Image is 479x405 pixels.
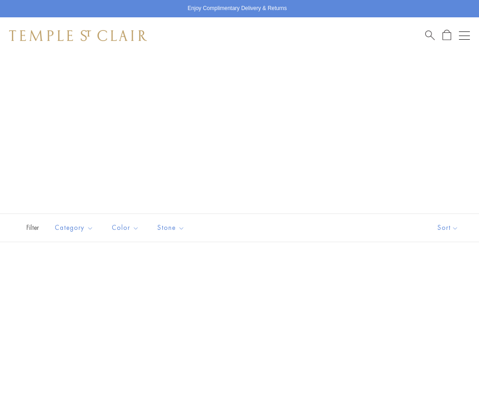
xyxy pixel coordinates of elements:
button: Color [105,218,146,238]
button: Open navigation [459,30,470,41]
span: Color [107,222,146,234]
button: Stone [151,218,192,238]
button: Category [48,218,100,238]
span: Stone [153,222,192,234]
p: Enjoy Complimentary Delivery & Returns [187,4,286,13]
span: Category [50,222,100,234]
a: Search [425,30,435,41]
a: Open Shopping Bag [443,30,451,41]
img: Temple St. Clair [9,30,147,41]
button: Show sort by [417,214,479,242]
